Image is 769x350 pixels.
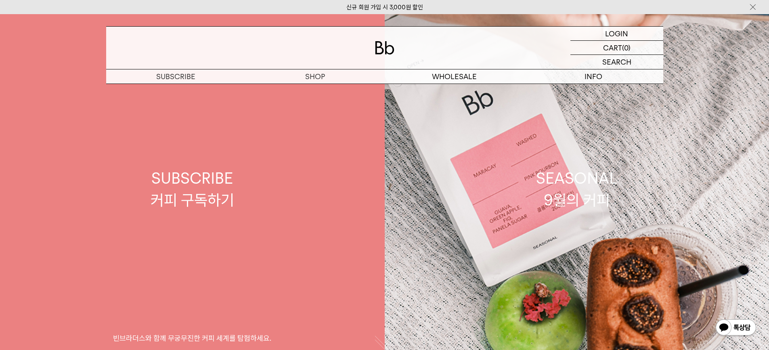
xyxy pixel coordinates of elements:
[715,319,757,338] img: 카카오톡 채널 1:1 채팅 버튼
[346,4,423,11] a: 신규 회원 가입 시 3,000원 할인
[151,168,234,210] div: SUBSCRIBE 커피 구독하기
[622,41,631,54] p: (0)
[536,168,618,210] div: SEASONAL 9월의 커피
[245,69,385,84] a: SHOP
[602,55,631,69] p: SEARCH
[524,69,663,84] p: INFO
[385,69,524,84] p: WHOLESALE
[570,27,663,41] a: LOGIN
[605,27,628,40] p: LOGIN
[570,41,663,55] a: CART (0)
[603,41,622,54] p: CART
[106,69,245,84] a: SUBSCRIBE
[375,41,394,54] img: 로고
